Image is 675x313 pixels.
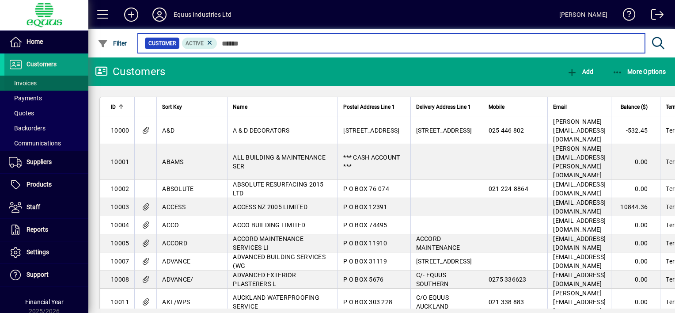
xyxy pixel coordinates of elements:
[611,144,660,180] td: 0.00
[4,151,88,173] a: Suppliers
[343,127,399,134] span: [STREET_ADDRESS]
[233,203,307,210] span: ACCESS NZ 2005 LIMITED
[567,68,593,75] span: Add
[233,221,305,229] span: ACCO BUILDING LIMITED
[343,203,387,210] span: P O BOX 12391
[416,258,472,265] span: [STREET_ADDRESS]
[233,102,247,112] span: Name
[162,158,183,165] span: ABAMS
[621,102,648,112] span: Balance ($)
[489,127,524,134] span: 025 446 802
[611,117,660,144] td: -532.45
[611,180,660,198] td: 0.00
[4,241,88,263] a: Settings
[611,252,660,271] td: 0.00
[111,276,129,283] span: 10008
[4,136,88,151] a: Communications
[9,80,37,87] span: Invoices
[9,110,34,117] span: Quotes
[4,196,88,218] a: Staff
[117,7,145,23] button: Add
[162,258,190,265] span: ADVANCE
[343,258,387,265] span: P O BOX 31119
[4,76,88,91] a: Invoices
[111,221,129,229] span: 10004
[416,127,472,134] span: [STREET_ADDRESS]
[4,174,88,196] a: Products
[343,298,392,305] span: P O BOX 303 228
[233,102,332,112] div: Name
[111,102,129,112] div: ID
[186,40,204,46] span: Active
[233,154,326,170] span: ALL BUILDING & MAINTENANCE SER
[553,253,606,269] span: [EMAIL_ADDRESS][DOMAIN_NAME]
[553,199,606,215] span: [EMAIL_ADDRESS][DOMAIN_NAME]
[162,276,193,283] span: ADVANCE/
[27,226,48,233] span: Reports
[111,240,129,247] span: 10005
[489,102,542,112] div: Mobile
[111,258,129,265] span: 10007
[343,221,387,229] span: P O BOX 74495
[416,271,449,287] span: C/- EQUUS SOUTHERN
[617,102,656,112] div: Balance ($)
[174,8,232,22] div: Equus Industries Ltd
[162,240,187,247] span: ACCORD
[489,185,528,192] span: 021 224-8864
[343,276,383,283] span: P O BOX 5676
[111,127,129,134] span: 10000
[416,294,449,310] span: C/O EQUUS AUCKLAND
[111,203,129,210] span: 10003
[111,158,129,165] span: 10001
[162,102,182,112] span: Sort Key
[27,181,52,188] span: Products
[148,39,176,48] span: Customer
[553,217,606,233] span: [EMAIL_ADDRESS][DOMAIN_NAME]
[233,181,323,197] span: ABSOLUTE RESURFACING 2015 LTD
[111,185,129,192] span: 10002
[416,102,471,112] span: Delivery Address Line 1
[489,102,504,112] span: Mobile
[611,234,660,252] td: 0.00
[4,91,88,106] a: Payments
[4,31,88,53] a: Home
[611,216,660,234] td: 0.00
[162,185,193,192] span: ABSOLUTE
[27,271,49,278] span: Support
[645,2,664,31] a: Logout
[162,298,190,305] span: AKL/WPS
[27,61,57,68] span: Customers
[233,271,296,287] span: ADVANCED EXTERIOR PLASTERERS L
[233,294,319,310] span: AUCKLAND WATERPROOFING SERVICE
[145,7,174,23] button: Profile
[553,181,606,197] span: [EMAIL_ADDRESS][DOMAIN_NAME]
[553,102,606,112] div: Email
[233,127,289,134] span: A & D DECORATORS
[489,298,524,305] span: 021 338 883
[4,219,88,241] a: Reports
[343,185,389,192] span: P O BOX 76-074
[162,221,179,229] span: ACCO
[233,235,303,251] span: ACCORD MAINTENANCE SERVICES LI
[553,102,567,112] span: Email
[233,253,326,269] span: ADVANCED BUILDING SERVICES (WG
[4,106,88,121] a: Quotes
[182,38,217,49] mat-chip: Activation Status: Active
[611,271,660,289] td: 0.00
[343,102,395,112] span: Postal Address Line 1
[616,2,636,31] a: Knowledge Base
[162,203,186,210] span: ACCESS
[98,40,127,47] span: Filter
[162,127,174,134] span: A&D
[95,65,165,79] div: Customers
[553,118,606,143] span: [PERSON_NAME][EMAIL_ADDRESS][DOMAIN_NAME]
[27,248,49,256] span: Settings
[9,125,46,132] span: Backorders
[611,198,660,216] td: 10844.36
[111,102,116,112] span: ID
[489,276,527,283] span: 0275 336623
[111,298,129,305] span: 10011
[559,8,607,22] div: [PERSON_NAME]
[27,38,43,45] span: Home
[4,121,88,136] a: Backorders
